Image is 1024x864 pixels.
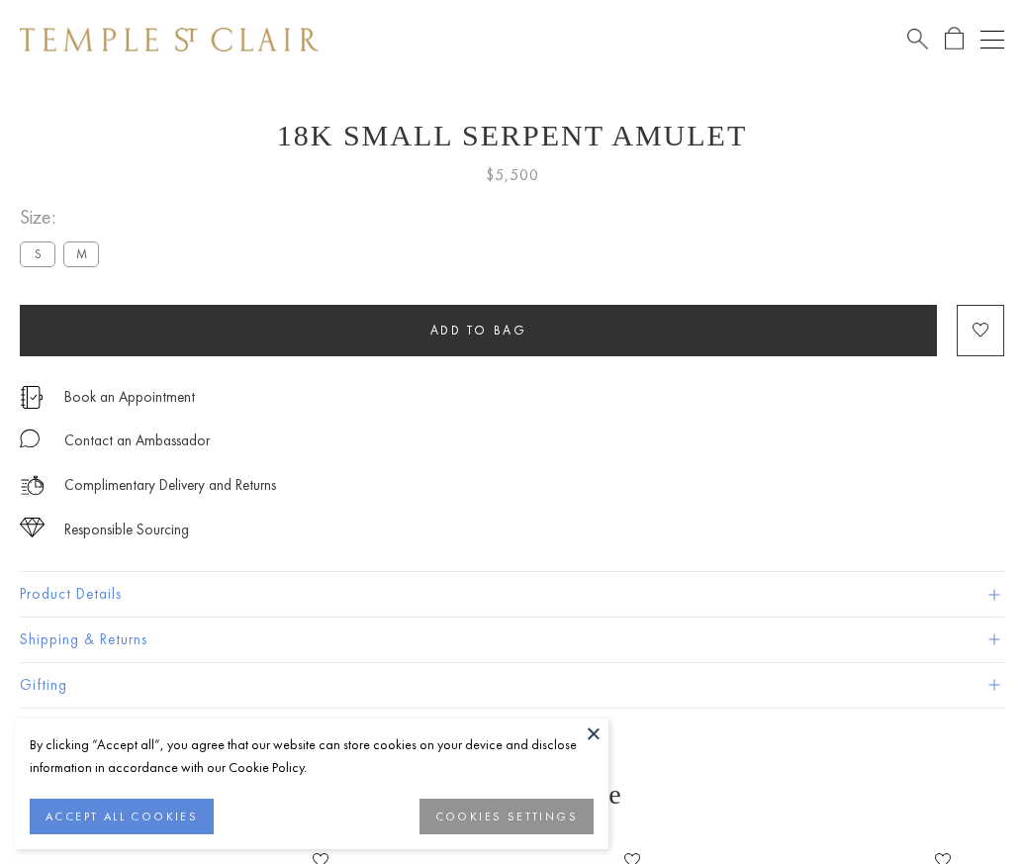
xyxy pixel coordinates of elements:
[20,28,319,51] img: Temple St. Clair
[20,663,1004,708] button: Gifting
[20,572,1004,617] button: Product Details
[30,799,214,834] button: ACCEPT ALL COOKIES
[20,305,937,356] button: Add to bag
[64,518,189,542] div: Responsible Sourcing
[64,386,195,408] a: Book an Appointment
[20,386,44,409] img: icon_appointment.svg
[30,733,594,779] div: By clicking “Accept all”, you agree that our website can store cookies on your device and disclos...
[430,322,527,338] span: Add to bag
[20,241,55,266] label: S
[980,28,1004,51] button: Open navigation
[486,162,539,188] span: $5,500
[64,473,276,498] p: Complimentary Delivery and Returns
[419,799,594,834] button: COOKIES SETTINGS
[20,119,1004,152] h1: 18K Small Serpent Amulet
[20,518,45,537] img: icon_sourcing.svg
[20,201,107,234] span: Size:
[63,241,99,266] label: M
[907,27,928,51] a: Search
[945,27,964,51] a: Open Shopping Bag
[20,473,45,498] img: icon_delivery.svg
[20,429,40,448] img: MessageIcon-01_2.svg
[20,618,1004,662] button: Shipping & Returns
[64,429,210,453] div: Contact an Ambassador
